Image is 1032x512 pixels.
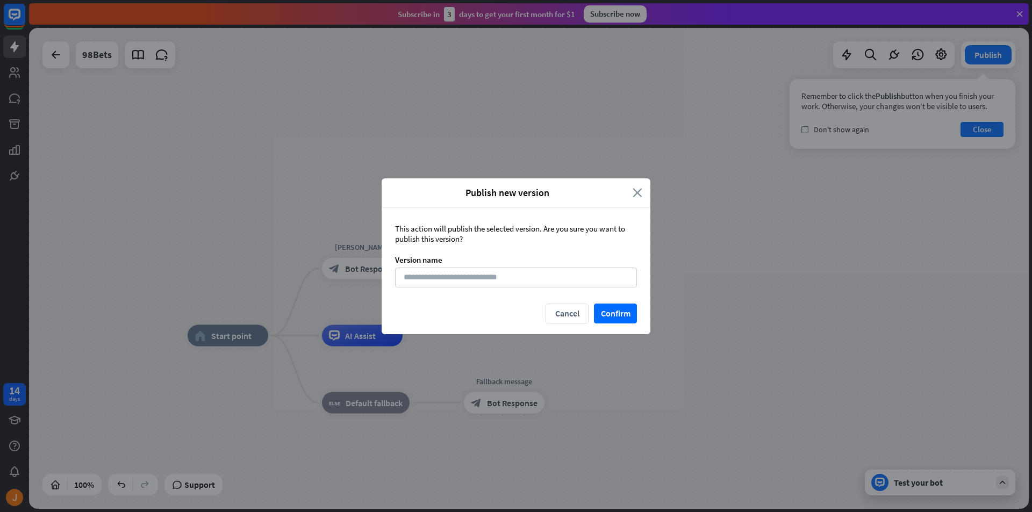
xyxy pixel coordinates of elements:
[390,186,625,199] span: Publish new version
[395,255,637,265] div: Version name
[9,4,41,37] button: Open LiveChat chat widget
[594,304,637,323] button: Confirm
[633,186,642,199] i: close
[546,304,589,323] button: Cancel
[395,223,637,244] div: This action will publish the selected version. Are you sure you want to publish this version?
